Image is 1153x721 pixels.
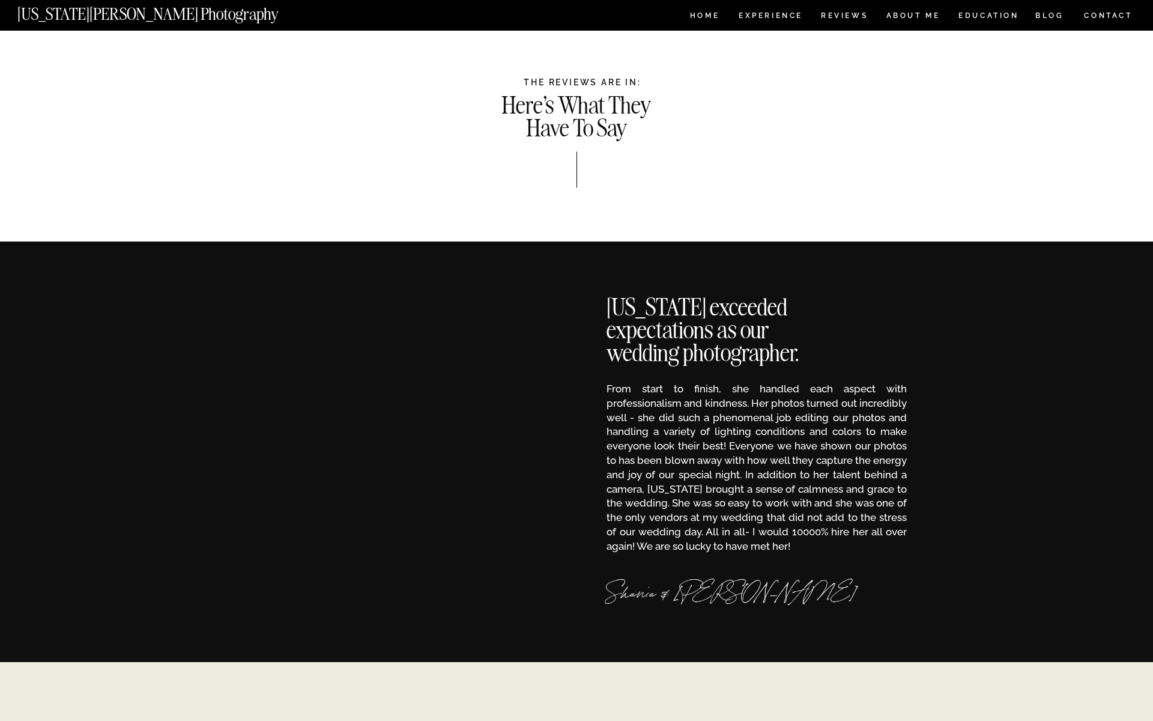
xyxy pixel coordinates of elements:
[739,12,802,22] a: Experience
[1035,12,1064,22] a: BLOG
[607,296,832,355] h2: [US_STATE] exceeded expectations as our wedding photographer.
[886,12,940,22] a: ABOUT ME
[607,382,907,552] p: From start to finish, she handled each aspect with professionalism and kindness. Her photos turne...
[957,12,1020,22] a: EDUCATION
[607,583,907,609] h3: Shania & [PERSON_NAME]
[229,78,936,87] h1: THE REVIEWS ARE IN:
[498,94,655,137] h1: Here's What They Have To Say
[1083,9,1133,22] a: CONTACT
[688,12,722,22] a: HOME
[821,12,866,22] a: REVIEWS
[17,6,319,16] a: [US_STATE][PERSON_NAME] Photography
